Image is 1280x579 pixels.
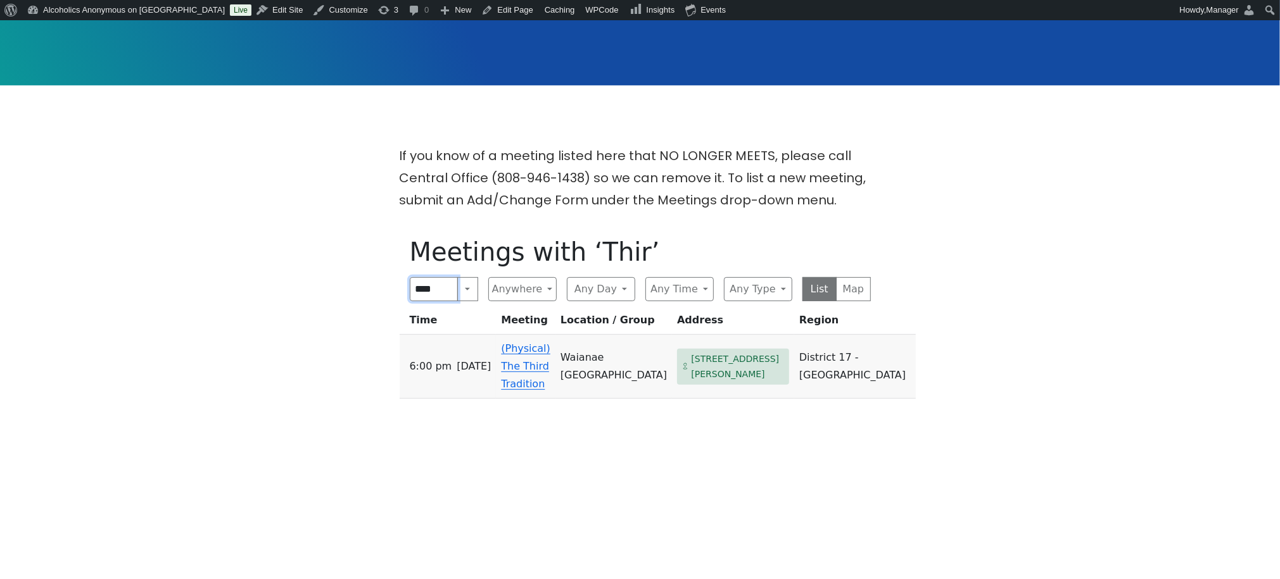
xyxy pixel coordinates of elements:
span: Manager [1207,5,1239,15]
span: 6:00 PM [410,358,452,375]
button: Any Type [724,277,792,301]
p: If you know of a meeting listed here that NO LONGER MEETS, please call Central Office (808-946-14... [400,145,881,211]
button: Search [457,277,478,301]
input: Search [410,277,459,301]
th: Meeting [496,311,555,335]
button: Map [836,277,871,301]
button: Anywhere [488,277,557,301]
button: Any Day [567,277,635,301]
th: Region [794,311,916,335]
th: Address [672,311,794,335]
span: [DATE] [457,358,491,375]
button: List [802,277,837,301]
td: District 17 - [GEOGRAPHIC_DATA] [794,335,916,399]
a: Live [230,4,251,16]
button: Any Time [645,277,714,301]
span: Insights [647,5,675,15]
h1: Meetings with ‘Thir’ [410,237,871,267]
span: [STREET_ADDRESS][PERSON_NAME] [691,351,784,382]
a: (Physical) The Third Tradition [501,342,550,390]
td: Waianae [GEOGRAPHIC_DATA] [555,335,672,399]
th: Location / Group [555,311,672,335]
th: Time [400,311,497,335]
